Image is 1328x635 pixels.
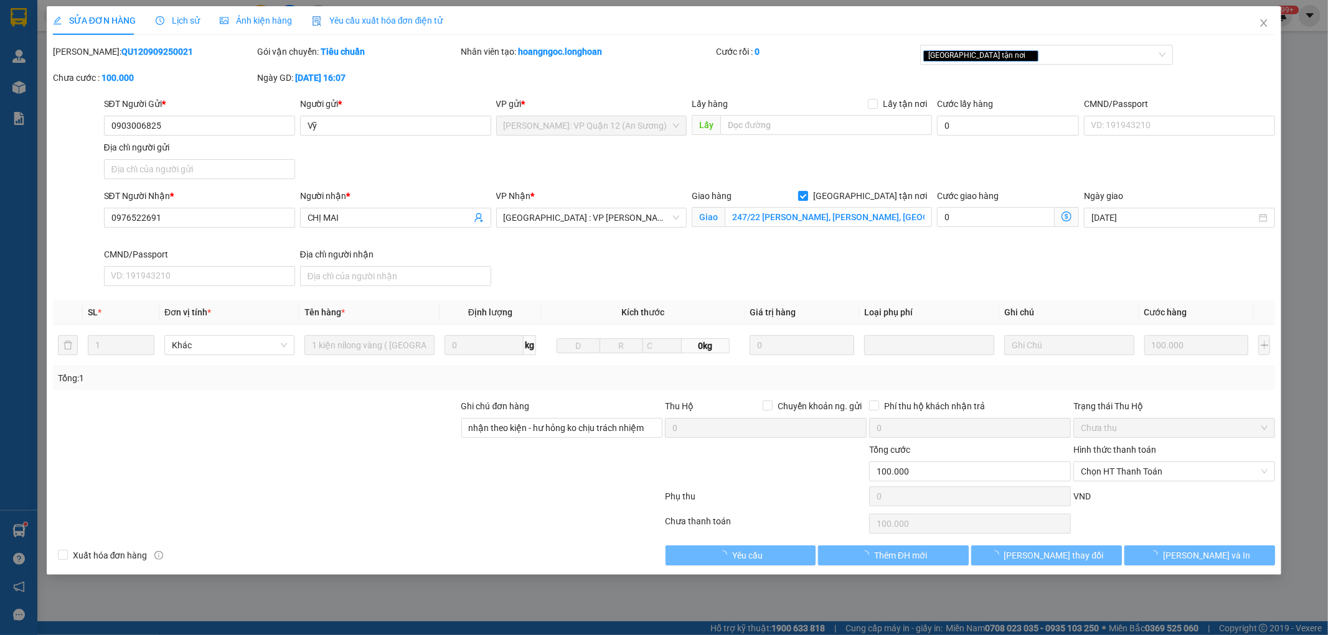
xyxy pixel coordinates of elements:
span: picture [220,16,228,25]
span: Khác [172,336,287,355]
div: SĐT Người Nhận [104,189,295,203]
span: Đà Nẵng : VP Thanh Khê [504,208,680,227]
input: C [643,338,682,353]
b: 0 [755,47,760,57]
span: 0kg [682,338,730,353]
input: 0 [750,335,854,355]
span: Yêu cầu [732,549,763,562]
span: Thu Hộ [665,401,694,411]
div: [PERSON_NAME]: [53,45,255,58]
span: SỬA ĐƠN HÀNG [53,16,136,25]
div: Chưa cước : [53,71,255,85]
span: info-circle [154,551,163,560]
span: CÔNG TY TNHH CHUYỂN PHÁT NHANH BẢO AN [108,42,228,65]
input: VD: Bàn, Ghế [304,335,435,355]
span: Kích thước [621,307,664,317]
div: Gói vận chuyển: [257,45,459,58]
input: Cước giao hàng [937,207,1055,227]
span: loading [860,550,874,559]
span: Lấy hàng [692,99,728,109]
b: hoangngoc.longhoan [519,47,603,57]
div: Ngày GD: [257,71,459,85]
input: D [557,338,600,353]
span: [PERSON_NAME] và In [1163,549,1250,562]
div: Người nhận [300,189,491,203]
span: Lấy [692,115,720,135]
span: Giao hàng [692,191,732,201]
div: Cước rồi : [716,45,918,58]
th: Loại phụ phí [859,300,999,325]
input: Ngày giao [1091,211,1256,225]
span: loading [718,550,732,559]
input: Ghi chú đơn hàng [461,418,663,438]
span: Yêu cầu xuất hóa đơn điện tử [312,16,443,25]
span: SL [88,307,98,317]
span: Cước hàng [1144,307,1187,317]
span: [GEOGRAPHIC_DATA] tận nơi [808,189,932,203]
div: Phụ thu [664,489,869,511]
input: Giao tận nơi [725,207,932,227]
input: Dọc đường [720,115,932,135]
span: loading [991,550,1004,559]
span: Phí thu hộ khách nhận trả [879,399,990,413]
span: [GEOGRAPHIC_DATA] tận nơi [923,50,1038,62]
span: Mã đơn: DNTK1409250004 [5,75,191,92]
span: loading [1149,550,1163,559]
span: Xuất hóa đơn hàng [68,549,153,562]
span: Lịch sử [156,16,200,25]
span: edit [53,16,62,25]
div: Địa chỉ người nhận [300,248,491,261]
input: Cước lấy hàng [937,116,1079,136]
input: Ghi Chú [1004,335,1134,355]
b: Tiêu chuẩn [321,47,365,57]
span: Lấy tận nơi [878,97,932,111]
span: Đơn vị tính [164,307,211,317]
span: Chọn HT Thanh Toán [1081,462,1268,481]
input: Địa chỉ của người gửi [104,159,295,179]
strong: CSKH: [34,42,66,53]
div: Nhân viên tạo: [461,45,714,58]
span: [PHONE_NUMBER] [5,42,95,64]
span: Thêm ĐH mới [874,549,927,562]
div: Chưa thanh toán [664,514,869,536]
span: close [1259,18,1269,28]
span: clock-circle [156,16,164,25]
label: Cước giao hàng [937,191,999,201]
input: Địa chỉ của người nhận [300,266,491,286]
b: 100.000 [101,73,134,83]
div: Trạng thái Thu Hộ [1073,399,1275,413]
button: Thêm ĐH mới [818,545,969,565]
span: Ảnh kiện hàng [220,16,292,25]
strong: PHIẾU DÁN LÊN HÀNG [83,6,247,22]
div: Tổng: 1 [58,371,512,385]
div: SĐT Người Gửi [104,97,295,111]
button: Close [1246,6,1281,41]
span: kg [524,335,536,355]
label: Ngày giao [1084,191,1123,201]
span: user-add [474,213,484,223]
span: VP Nhận [496,191,531,201]
input: 0 [1144,335,1249,355]
div: Địa chỉ người gửi [104,141,295,154]
button: [PERSON_NAME] thay đổi [971,545,1122,565]
span: [PERSON_NAME] thay đổi [1004,549,1104,562]
label: Cước lấy hàng [937,99,993,109]
span: VND [1073,491,1091,501]
span: dollar-circle [1062,211,1071,221]
button: plus [1258,335,1270,355]
b: QU120909250021 [121,47,193,57]
span: Tổng cước [869,445,910,455]
button: Yêu cầu [666,545,816,565]
span: Chưa thu [1081,419,1268,437]
span: Hồ Chí Minh: VP Quận 12 (An Sương) [504,116,680,135]
button: delete [58,335,78,355]
span: close [1027,52,1034,58]
span: Định lượng [468,307,512,317]
label: Ghi chú đơn hàng [461,401,530,411]
input: R [600,338,643,353]
button: [PERSON_NAME] và In [1124,545,1275,565]
label: Hình thức thanh toán [1073,445,1156,455]
span: Giao [692,207,725,227]
img: icon [312,16,322,26]
b: [DATE] 16:07 [295,73,346,83]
